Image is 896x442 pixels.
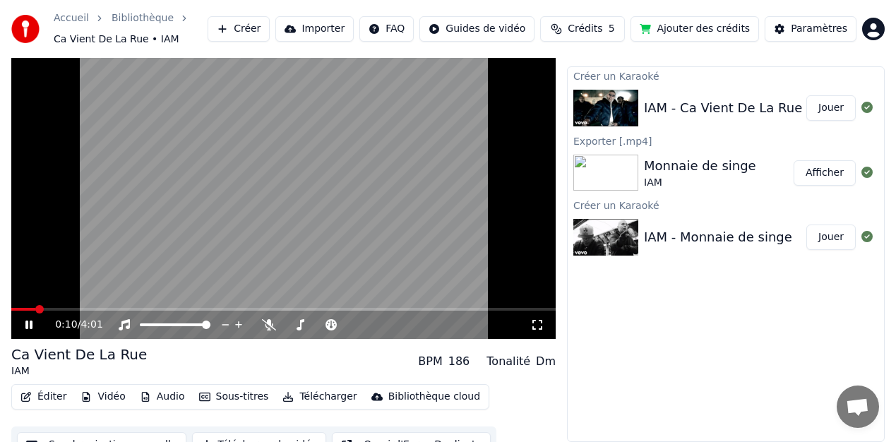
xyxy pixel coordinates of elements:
button: Audio [134,387,191,407]
div: Bibliothèque cloud [388,390,480,404]
span: Ca Vient De La Rue • IAM [54,32,179,47]
div: Dm [536,353,556,370]
button: Créer [208,16,270,42]
button: FAQ [359,16,414,42]
button: Sous-titres [193,387,275,407]
div: 186 [448,353,470,370]
div: Créer un Karaoké [568,67,884,84]
div: Ca Vient De La Rue [11,345,147,364]
div: Tonalité [486,353,530,370]
span: 0:10 [55,318,77,332]
div: Créer un Karaoké [568,196,884,213]
a: Bibliothèque [112,11,174,25]
span: Crédits [568,22,602,36]
button: Ajouter des crédits [631,16,759,42]
div: IAM - Ca Vient De La Rue [644,98,802,118]
div: BPM [418,353,442,370]
button: Guides de vidéo [419,16,534,42]
button: Vidéo [75,387,131,407]
span: 4:01 [80,318,102,332]
div: IAM - Monnaie de singe [644,227,792,247]
button: Crédits5 [540,16,625,42]
img: youka [11,15,40,43]
button: Télécharger [277,387,362,407]
button: Éditer [15,387,72,407]
button: Jouer [806,95,856,121]
button: Importer [275,16,354,42]
div: IAM [11,364,147,378]
div: Exporter [.mp4] [568,132,884,149]
a: Ouvrir le chat [837,386,879,428]
button: Jouer [806,225,856,250]
div: / [55,318,89,332]
div: IAM [644,176,756,190]
button: Paramètres [765,16,856,42]
div: Monnaie de singe [644,156,756,176]
nav: breadcrumb [54,11,208,47]
button: Afficher [794,160,856,186]
a: Accueil [54,11,89,25]
div: Paramètres [791,22,847,36]
span: 5 [609,22,615,36]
